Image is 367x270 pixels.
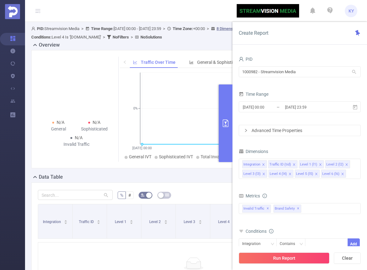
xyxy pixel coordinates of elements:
[297,205,299,212] span: ✕
[205,26,211,31] span: >
[319,163,322,167] i: icon: close
[246,229,273,234] span: Conditions
[270,170,287,178] div: Level 4 (l4)
[299,242,303,247] i: icon: down
[161,26,167,31] span: >
[268,160,298,168] li: Traffic ID (tid)
[149,220,162,224] span: Level 2
[201,154,237,159] span: Total Invalid Traffic
[269,160,291,169] div: Traffic ID (tid)
[37,26,44,31] b: PID:
[348,238,360,249] button: Add
[262,172,265,176] i: icon: close
[173,26,193,31] b: Time Zone:
[268,170,293,178] li: Level 4 (l4)
[217,26,255,31] u: 8 Dimensions Applied
[243,170,261,178] div: Level 3 (l3)
[40,126,76,132] div: General
[130,219,133,223] div: Sort
[93,120,100,125] span: N/A
[184,220,196,224] span: Level 3
[75,135,83,140] span: N/A
[239,92,268,97] span: Time Range
[321,170,346,178] li: Level 6 (l6)
[59,141,94,148] div: Invalid Traffic
[300,160,317,169] div: Level 1 (l1)
[164,219,167,221] i: icon: caret-up
[5,4,20,19] img: Protected Media
[97,219,100,223] div: Sort
[295,170,320,178] li: Level 5 (l5)
[97,222,100,223] i: icon: caret-down
[218,220,231,224] span: Level 4
[269,229,273,233] i: icon: info-circle
[267,205,269,212] span: ✕
[31,26,314,39] span: Streamvision Media [DATE] 00:00 - [DATE] 23:59 +00:00
[31,27,37,31] i: icon: user
[242,239,265,249] div: Integration
[239,57,252,62] span: PID
[31,35,52,39] b: Conditions :
[198,219,202,221] i: icon: caret-up
[133,60,137,64] i: icon: line-chart
[123,60,127,64] i: icon: left
[140,35,162,39] b: No Solutions
[141,60,176,65] span: Traffic Over Time
[101,35,107,39] span: >
[130,219,133,221] i: icon: caret-up
[334,252,361,264] button: Clear
[288,172,292,176] i: icon: close
[239,252,329,264] button: Run Report
[113,35,129,39] b: No Filters
[242,170,267,178] li: Level 3 (l3)
[341,172,344,176] i: icon: close
[198,222,202,223] i: icon: caret-down
[197,60,275,65] span: General & Sophisticated IVT by Category
[39,41,60,49] h2: Overview
[262,163,265,167] i: icon: close
[31,35,101,39] span: Level 4 Is '[DOMAIN_NAME]'
[164,222,167,223] i: icon: caret-down
[263,194,267,198] i: icon: info-circle
[345,163,348,167] i: icon: close
[322,170,339,178] div: Level 6 (l6)
[141,193,145,197] i: icon: bg-colors
[242,160,267,168] li: Integration
[239,125,360,136] div: icon: rightAdvanced Time Properties
[293,163,296,167] i: icon: close
[242,103,293,111] input: Start date
[64,219,68,221] i: icon: caret-up
[129,35,135,39] span: >
[79,26,85,31] span: >
[326,160,344,169] div: Level 2 (l2)
[130,222,133,223] i: icon: caret-down
[132,146,152,150] tspan: [DATE] 00:00
[273,205,301,213] span: Brand Safety
[38,190,113,200] input: Search...
[299,160,324,168] li: Level 1 (l1)
[239,149,268,154] span: Dimensions
[57,120,64,125] span: N/A
[239,57,244,62] i: icon: user
[129,154,151,159] span: General IVT
[244,129,248,132] i: icon: right
[280,239,299,249] div: Contains
[64,219,68,223] div: Sort
[296,170,313,178] div: Level 5 (l5)
[79,220,95,224] span: Traffic ID
[271,242,274,247] i: icon: down
[133,107,138,111] tspan: 0%
[76,126,112,132] div: Sophisticated
[115,220,127,224] span: Level 1
[315,172,318,176] i: icon: close
[325,160,350,168] li: Level 2 (l2)
[120,193,123,198] span: %
[165,193,169,197] i: icon: table
[243,160,260,169] div: Integration
[349,5,354,17] span: KY
[239,193,260,198] span: Metrics
[189,60,194,64] i: icon: bar-chart
[239,30,268,36] span: Create Report
[39,173,63,181] h2: Data Table
[64,222,68,223] i: icon: caret-down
